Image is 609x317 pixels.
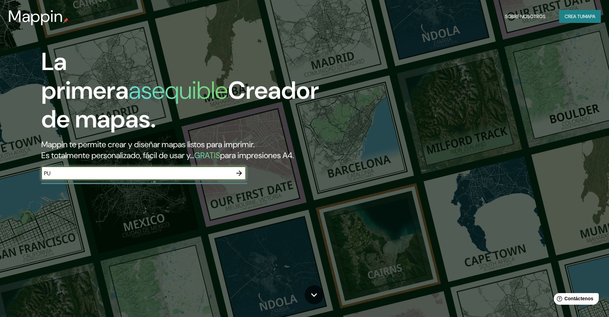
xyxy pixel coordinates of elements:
[502,10,548,23] button: Sobre nosotros
[129,74,228,106] font: asequible
[565,13,583,19] font: Crea tu
[194,150,220,161] font: GRATIS
[63,18,69,23] img: pin de mapeo
[548,290,601,309] iframe: Lanzador de widgets de ayuda
[41,46,129,106] font: La primera
[583,13,595,19] font: mapa
[8,5,63,27] font: Mappin
[559,10,601,23] button: Crea tumapa
[41,139,255,150] font: Mappin te permite crear y diseñar mapas listos para imprimir.
[505,13,546,19] font: Sobre nosotros
[220,150,294,161] font: para impresiones A4.
[41,169,232,177] input: Elige tu lugar favorito
[41,74,319,135] font: Creador de mapas.
[41,150,194,161] font: Es totalmente personalizado, fácil de usar y...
